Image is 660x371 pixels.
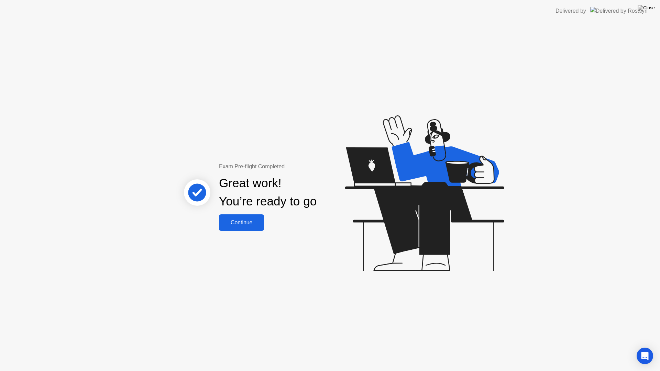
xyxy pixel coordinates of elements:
img: Close [638,5,655,11]
div: Continue [221,220,262,226]
button: Continue [219,214,264,231]
div: Great work! You’re ready to go [219,174,317,211]
div: Exam Pre-flight Completed [219,162,361,171]
img: Delivered by Rosalyn [590,7,648,15]
div: Open Intercom Messenger [637,348,653,364]
div: Delivered by [555,7,586,15]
